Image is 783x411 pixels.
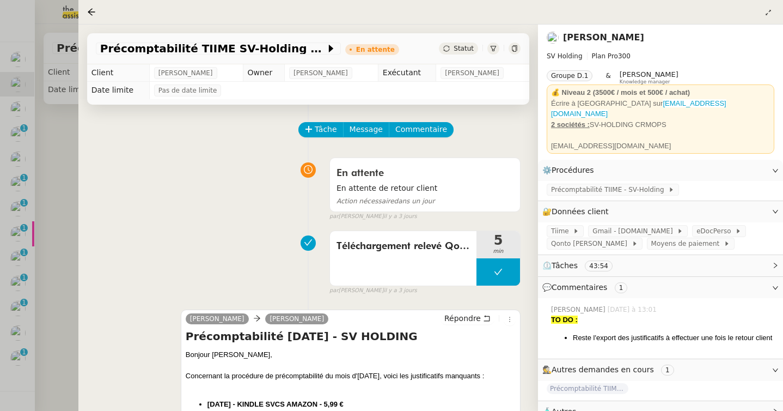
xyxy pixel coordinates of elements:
span: Message [350,123,383,136]
a: [PERSON_NAME] [563,32,644,43]
span: Commentaire [395,123,447,136]
span: Plan Pro [592,52,618,60]
app-user-label: Knowledge manager [620,70,678,84]
span: par [329,212,339,221]
strong: TO DO : [551,316,578,324]
span: [PERSON_NAME] [158,68,213,78]
li: Reste l'export des justificatifs à effectuer une fois le retour client [573,333,774,343]
span: 300 [618,52,631,60]
strong: 💰 Niveau 2 (3500€ / mois et 500€ / achat) [551,88,690,96]
span: Commentaires [552,283,607,292]
span: Tâche [315,123,337,136]
div: SV-HOLDING CRMOPS [551,119,770,130]
div: Concernant la procédure de précomptabilité du mois d'[DATE], voici les justificatifs manquants : [186,371,516,382]
div: [EMAIL_ADDRESS][DOMAIN_NAME] [551,141,770,152]
strong: [DATE] - KINDLE SVCS AMAZON - 5,99 € [207,400,344,408]
span: dans un jour [337,197,435,205]
span: Statut [454,45,474,52]
span: Moyens de paiement [651,238,724,249]
div: ⚙️Procédures [538,160,783,181]
td: Exécutant [378,64,436,82]
button: Message [343,122,389,137]
td: Client [87,64,150,82]
small: [PERSON_NAME] [329,286,417,295]
span: [PERSON_NAME] [293,68,348,78]
span: [PERSON_NAME] [620,70,678,78]
div: 🔐Données client [538,201,783,222]
nz-tag: 1 [661,365,674,376]
nz-tag: 43:54 [585,261,613,271]
div: Écrire à [GEOGRAPHIC_DATA] sur [551,98,770,119]
span: 5 [476,234,520,247]
span: il y a 3 jours [384,212,417,221]
small: [PERSON_NAME] [329,212,417,221]
span: Qonto [PERSON_NAME] [551,238,632,249]
div: 💬Commentaires 1 [538,277,783,298]
span: Gmail - [DOMAIN_NAME] [592,226,677,237]
span: Tâches [552,261,578,270]
span: Téléchargement relevé Qonto [337,238,470,255]
nz-tag: Groupe D.1 [547,70,592,81]
td: Owner [243,64,285,82]
span: 🕵️ [542,365,678,374]
button: Répondre [441,312,494,324]
img: users%2FyAaYa0thh1TqqME0LKuif5ROJi43%2Favatar%2F3a825d04-53b1-4b39-9daa-af456df7ce53 [547,32,559,44]
span: Précomptabilité TIIME CRMOPS - [DATE] [547,383,628,394]
button: Tâche [298,122,344,137]
span: En attente de retour client [337,182,513,195]
span: eDocPerso [696,226,735,237]
u: 2 sociétés : [551,120,590,129]
span: SV Holding [547,52,583,60]
span: Knowledge manager [620,79,670,85]
div: ⏲️Tâches 43:54 [538,255,783,276]
div: En attente [356,46,395,53]
span: [DATE] à 13:01 [608,305,659,315]
span: ⏲️ [542,261,622,270]
span: Tiime [551,226,573,237]
span: [PERSON_NAME] [190,315,244,323]
a: [PERSON_NAME] [265,314,328,324]
span: Action nécessaire [337,197,394,205]
span: min [476,247,520,256]
button: Commentaire [389,122,454,137]
span: Pas de date limite [158,85,217,96]
span: 🔐 [542,206,613,218]
span: Procédures [552,166,594,174]
h4: Précomptabilité [DATE] - SV HOLDING [186,329,516,344]
span: Autres demandes en cours [552,365,654,374]
span: & [605,70,610,84]
nz-tag: 1 [615,282,628,293]
div: Bonjour [PERSON_NAME]﻿, [186,349,516,360]
span: Précomptabilité TIIME SV-Holding - [DATE] [100,43,326,54]
span: [PERSON_NAME] [551,305,608,315]
td: Date limite [87,82,150,99]
span: ⚙️ [542,164,599,177]
span: En attente [337,168,384,178]
span: [PERSON_NAME] [445,68,499,78]
span: Répondre [444,313,481,324]
span: Données client [552,207,609,216]
div: 🕵️Autres demandes en cours 1 [538,359,783,380]
span: il y a 3 jours [384,286,417,295]
span: 💬 [542,283,632,292]
span: par [329,286,339,295]
span: Précomptabilité TIIME - SV-Holding [551,184,668,195]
